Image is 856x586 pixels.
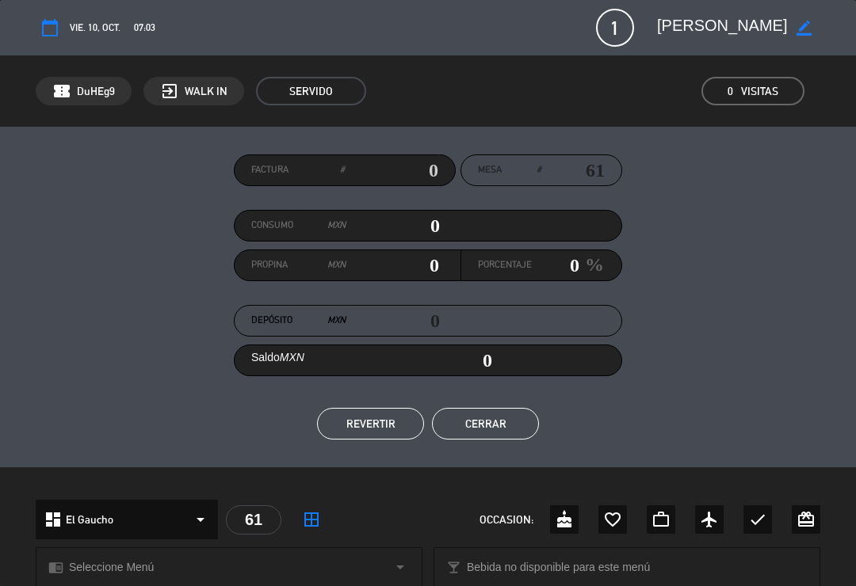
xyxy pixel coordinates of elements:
label: Depósito [251,313,346,329]
span: DuHEg9 [77,82,115,101]
span: confirmation_number [52,82,71,101]
i: border_all [302,510,321,529]
em: # [537,162,541,178]
input: 0 [345,158,438,182]
i: check [748,510,767,529]
i: exit_to_app [160,82,179,101]
i: chrome_reader_mode [48,560,63,575]
span: WALK IN [185,82,227,101]
button: Cerrar [432,408,539,439]
label: Porcentaje [478,257,532,273]
i: cake [555,510,574,529]
span: SERVIDO [256,77,366,105]
button: calendar_today [36,13,64,42]
span: 0 [728,82,733,101]
input: 0 [346,214,440,238]
i: calendar_today [40,18,59,37]
label: Propina [251,257,346,273]
em: MXN [327,218,346,234]
div: 61 [226,505,281,535]
span: Bebida no disponible para este menú [467,558,650,576]
span: OCCASION: [480,511,533,529]
i: arrow_drop_down [391,557,410,576]
em: # [340,162,345,178]
label: Factura [251,162,345,178]
i: favorite_border [603,510,622,529]
i: work_outline [652,510,671,529]
em: % [579,249,604,280]
input: 0 [532,253,579,277]
em: MXN [327,257,346,273]
i: dashboard [44,510,63,529]
em: Visitas [741,82,778,101]
span: 07:03 [134,20,155,36]
i: local_bar [446,560,461,575]
em: MXN [280,351,304,363]
span: El Gaucho [66,511,113,529]
span: 1 [596,9,634,47]
i: arrow_drop_down [191,510,210,529]
i: card_giftcard [797,510,816,529]
span: Seleccione Menú [69,558,154,576]
input: 0 [346,253,440,277]
label: Consumo [251,218,346,234]
i: border_color [797,21,812,36]
em: MXN [327,313,346,329]
button: REVERTIR [317,408,424,439]
i: airplanemode_active [700,510,719,529]
label: Saldo [251,348,304,367]
input: number [541,158,605,182]
span: Mesa [478,162,502,178]
span: vie. 10, oct. [70,20,120,36]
